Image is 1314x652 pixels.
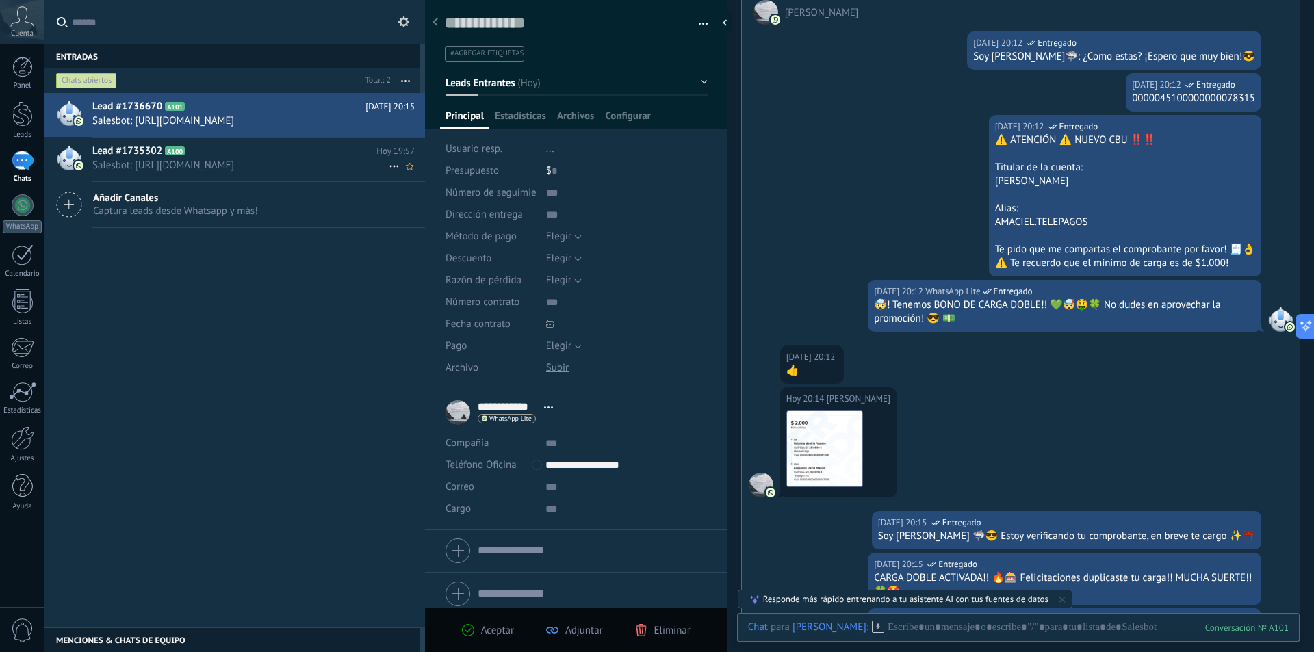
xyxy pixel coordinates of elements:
[565,624,603,637] span: Adjuntar
[446,253,491,263] span: Descuento
[546,160,708,182] div: $
[793,621,866,633] div: Diana Parker
[446,458,517,471] span: Teléfono Oficina
[446,357,536,379] div: Archivo
[93,205,258,218] span: Captura leads desde Whatsapp y más!
[546,252,571,265] span: Elegir
[787,411,862,486] img: bac00efe-49ba-4028-989f-0e9561a2490c
[749,473,773,497] span: Diana Parker
[874,298,1255,326] div: 🤯! Tenemos BONO DE CARGA DOBLE!! 💚🤯🤑🍀 No dudes en aprovechar la promoción! 😎 💵
[763,593,1048,605] div: Responde más rápido entrenando a tu asistente AI con tus fuentes de datos
[1132,78,1183,92] div: [DATE] 20:12
[878,530,1255,543] div: Soy [PERSON_NAME] 🦈😎 Estoy verificando tu comprobante, en breve te cargo ✨⛩️
[11,29,34,38] span: Cuenta
[1038,36,1077,50] span: Entregado
[446,454,517,476] button: Teléfono Oficina
[3,406,42,415] div: Estadísticas
[1059,120,1098,133] span: Entregado
[165,146,185,155] span: A100
[446,341,467,351] span: Pago
[995,174,1255,188] div: [PERSON_NAME]
[446,297,519,307] span: Número contrato
[446,363,478,373] span: Archivo
[446,291,536,313] div: Número contrato
[3,362,42,371] div: Correo
[785,6,859,19] span: Diana Parker
[446,164,499,177] span: Presupuesto
[446,226,536,248] div: Método de pago
[481,624,514,637] span: Aceptar
[446,476,474,498] button: Correo
[938,558,977,571] span: Entregado
[874,285,925,298] div: [DATE] 20:12
[3,502,42,511] div: Ayuda
[446,209,523,220] span: Dirección entrega
[446,142,502,155] span: Usuario resp.
[718,12,732,33] div: Ocultar
[92,114,389,127] span: Salesbot: [URL][DOMAIN_NAME]
[942,516,981,530] span: Entregado
[995,243,1255,257] div: Te pido que me compartas el comprobante por favor! 🧾👌
[446,270,536,291] div: Razón de pérdida
[827,392,890,406] span: Diana Parker
[446,504,471,514] span: Cargo
[446,248,536,270] div: Descuento
[973,36,1025,50] div: [DATE] 20:12
[446,335,536,357] div: Pago
[771,15,780,25] img: com.amocrm.amocrmwa.svg
[376,144,415,158] span: Hoy 19:57
[446,275,521,285] span: Razón de pérdida
[446,432,535,454] div: Compañía
[44,627,420,652] div: Menciones & Chats de equipo
[56,73,117,89] div: Chats abiertos
[3,220,42,233] div: WhatsApp
[489,415,532,422] span: WhatsApp Lite
[546,248,582,270] button: Elegir
[925,285,980,298] span: WhatsApp Lite
[995,216,1255,229] div: AMACIEL.TELEPAGOS
[973,50,1255,64] div: Soy [PERSON_NAME]🦈: ¿Como estas? ¡Espero que muy bien!😎
[93,192,258,205] span: Añadir Canales
[874,558,925,571] div: [DATE] 20:15
[654,624,691,637] span: Eliminar
[1132,92,1255,105] div: 0000045100000000078315
[446,231,517,242] span: Método de pago
[92,159,389,172] span: Salesbot: [URL][DOMAIN_NAME]
[766,488,775,497] img: com.amocrm.amocrmwa.svg
[446,160,536,182] div: Presupuesto
[74,161,83,170] img: com.amocrm.amocrmwa.svg
[866,621,868,634] span: :
[3,454,42,463] div: Ajustes
[391,68,420,93] button: Más
[546,335,582,357] button: Elegir
[557,109,594,129] span: Archivos
[446,319,511,329] span: Fecha contrato
[92,144,162,158] span: Lead #1735302
[3,174,42,183] div: Chats
[3,270,42,278] div: Calendario
[786,350,838,364] div: [DATE] 20:12
[3,81,42,90] div: Panel
[495,109,546,129] span: Estadísticas
[786,364,838,378] div: 👍
[446,480,474,493] span: Correo
[546,142,554,155] span: ...
[605,109,650,129] span: Configurar
[74,116,83,126] img: com.amocrm.amocrmwa.svg
[165,102,185,111] span: A101
[450,49,524,58] span: #agregar etiquetas
[546,274,571,287] span: Elegir
[874,571,1255,599] div: CARGA DOBLE ACTIVADA!! 🔥🎰 Felicitaciones duplicaste tu carga!! MUCHA SUERTE!! 🍀🤩
[44,93,425,137] a: Lead #1736670 A101 [DATE] 20:15 Salesbot: [URL][DOMAIN_NAME]
[446,204,536,226] div: Dirección entrega
[446,109,484,129] span: Principal
[1268,307,1293,332] span: WhatsApp Lite
[44,44,420,68] div: Entradas
[446,187,551,198] span: Número de seguimiento
[92,100,162,114] span: Lead #1736670
[1196,78,1235,92] span: Entregado
[44,138,425,181] a: Lead #1735302 A100 Hoy 19:57 Salesbot: [URL][DOMAIN_NAME]
[446,138,536,160] div: Usuario resp.
[771,621,790,634] span: para
[546,230,571,243] span: Elegir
